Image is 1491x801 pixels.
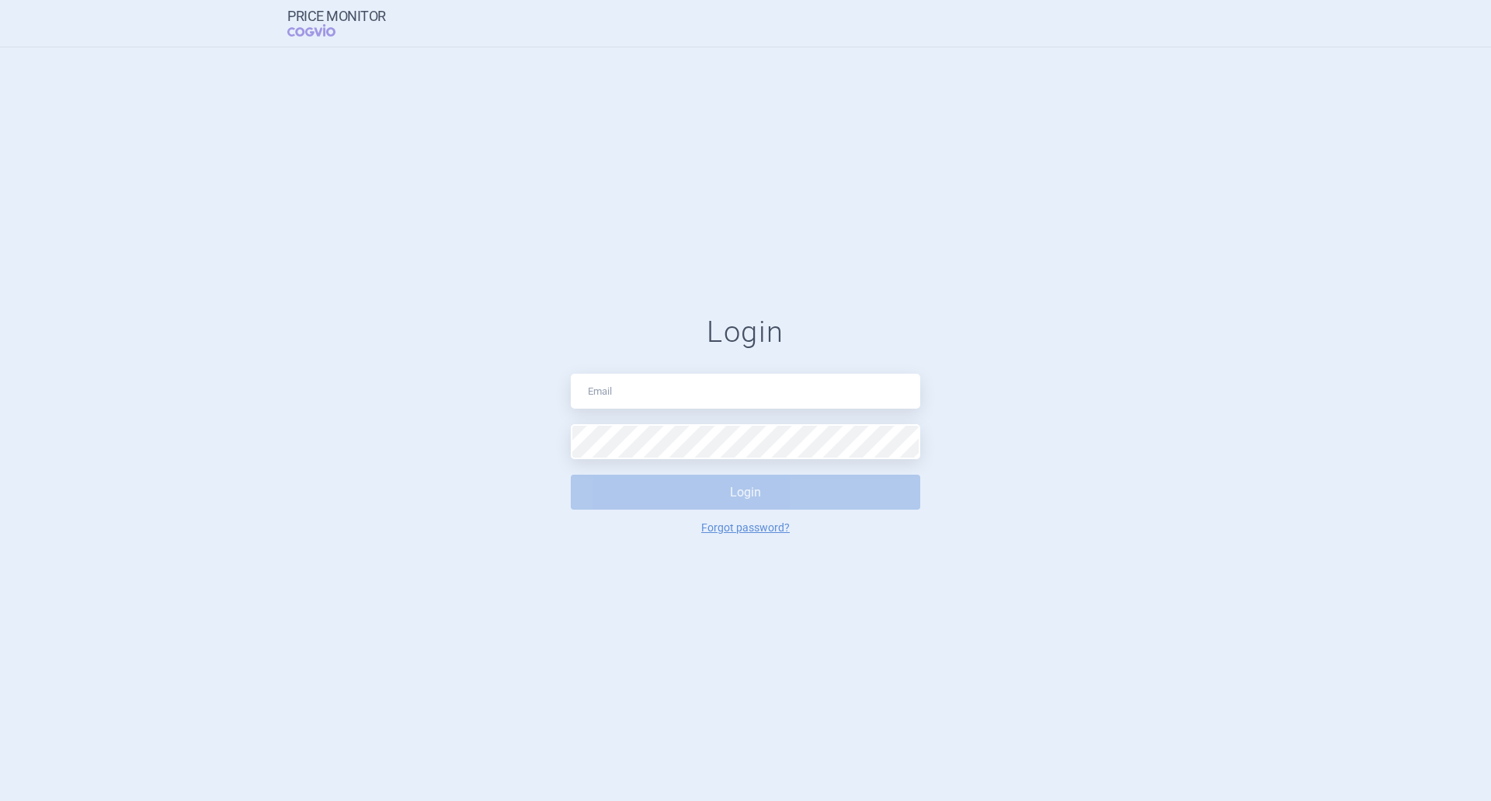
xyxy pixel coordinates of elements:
a: Price MonitorCOGVIO [287,9,386,38]
button: Login [571,475,920,510]
strong: Price Monitor [287,9,386,24]
h1: Login [571,315,920,350]
span: COGVIO [287,24,357,37]
input: Email [571,374,920,409]
a: Forgot password? [701,522,790,533]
